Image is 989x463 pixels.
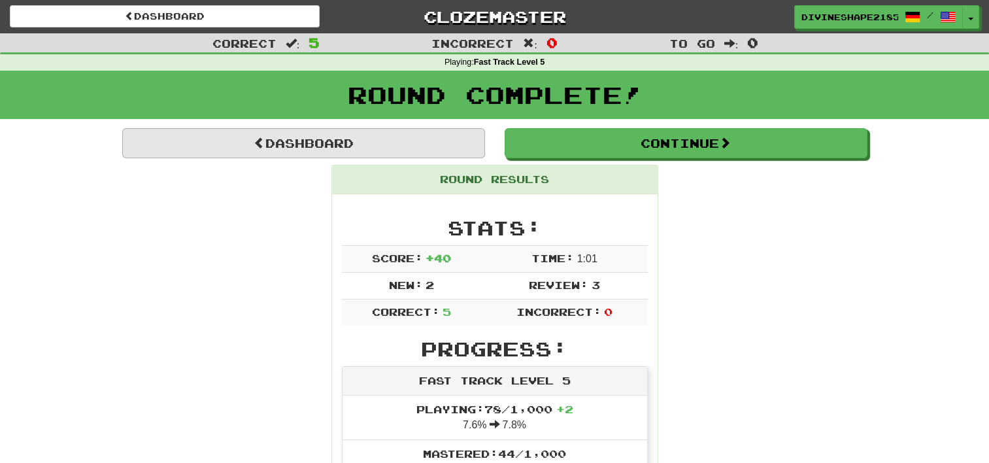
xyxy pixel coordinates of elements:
[423,447,566,460] span: Mastered: 44 / 1,000
[443,305,451,318] span: 5
[577,253,597,264] span: 1 : 0 1
[474,58,545,67] strong: Fast Track Level 5
[343,367,647,396] div: Fast Track Level 5
[523,38,537,49] span: :
[339,5,649,28] a: Clozemaster
[724,38,739,49] span: :
[801,11,898,23] span: DivineShape2185
[531,252,574,264] span: Time:
[372,305,440,318] span: Correct:
[516,305,601,318] span: Incorrect:
[426,252,451,264] span: + 40
[505,128,867,158] button: Continue
[927,10,933,20] span: /
[342,217,648,239] h2: Stats:
[426,279,434,291] span: 2
[5,82,984,108] h1: Round Complete!
[604,305,612,318] span: 0
[212,37,277,50] span: Correct
[122,128,485,158] a: Dashboard
[546,35,558,50] span: 0
[556,403,573,415] span: + 2
[416,403,573,415] span: Playing: 78 / 1,000
[794,5,963,29] a: DivineShape2185 /
[343,396,647,440] li: 7.6% 7.8%
[10,5,320,27] a: Dashboard
[431,37,514,50] span: Incorrect
[372,252,423,264] span: Score:
[309,35,320,50] span: 5
[529,279,588,291] span: Review:
[669,37,715,50] span: To go
[389,279,423,291] span: New:
[592,279,600,291] span: 3
[747,35,758,50] span: 0
[332,165,658,194] div: Round Results
[286,38,300,49] span: :
[342,338,648,360] h2: Progress:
